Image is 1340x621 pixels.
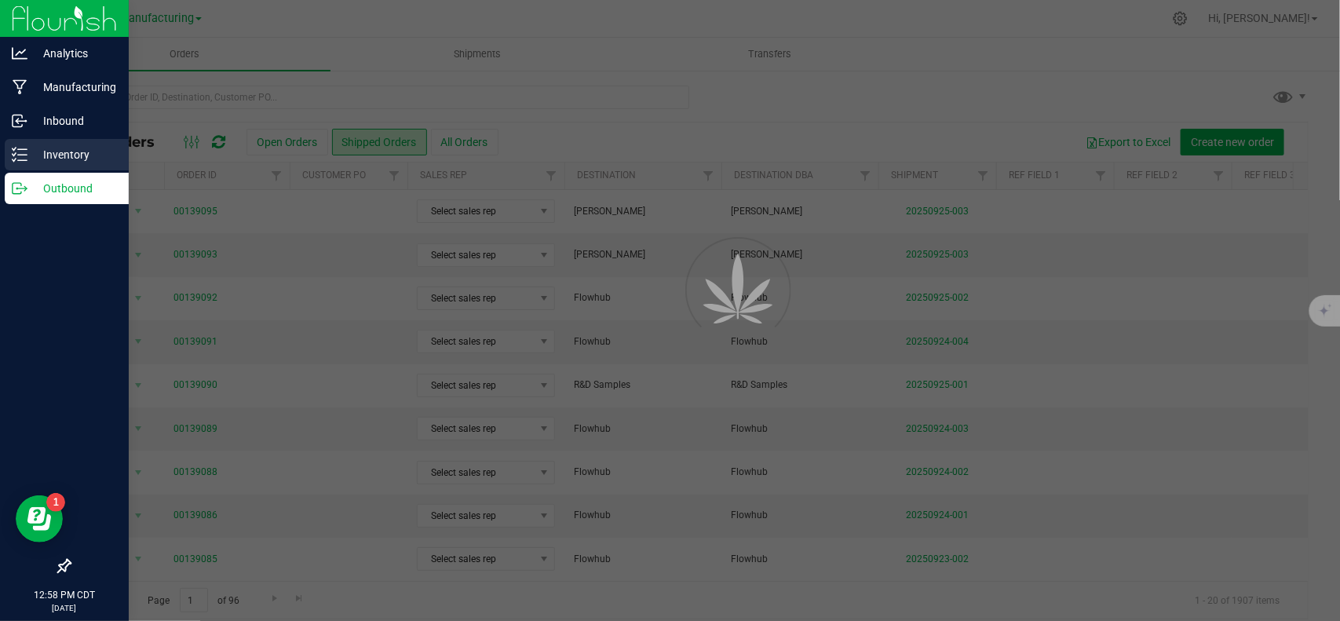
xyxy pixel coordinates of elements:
[27,44,122,63] p: Analytics
[12,113,27,129] inline-svg: Inbound
[7,602,122,614] p: [DATE]
[27,78,122,97] p: Manufacturing
[12,181,27,196] inline-svg: Outbound
[46,493,65,512] iframe: Resource center unread badge
[27,145,122,164] p: Inventory
[12,147,27,163] inline-svg: Inventory
[7,588,122,602] p: 12:58 PM CDT
[27,179,122,198] p: Outbound
[12,79,27,95] inline-svg: Manufacturing
[12,46,27,61] inline-svg: Analytics
[16,495,63,542] iframe: Resource center
[27,111,122,130] p: Inbound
